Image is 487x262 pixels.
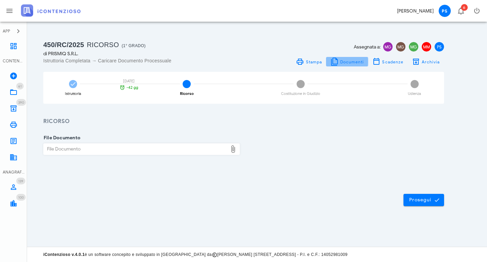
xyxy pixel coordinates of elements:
[326,57,368,66] button: Documenti
[340,59,364,64] span: Documenti
[180,92,194,96] div: Ricorso
[354,43,380,51] span: Assegnata a:
[408,57,444,66] button: Archivia
[382,59,403,64] span: Scadenze
[292,57,326,66] a: Stampa
[436,3,453,19] button: PS
[435,42,444,52] span: PS
[411,80,419,88] span: 4
[43,252,85,257] strong: iContenzioso v.4.0.1
[453,3,469,19] button: Distintivo
[183,80,191,88] span: 2
[368,57,408,66] button: Scadenze
[305,59,322,64] span: Stampa
[18,195,24,200] span: 100
[281,92,320,96] div: Costituzione in Giudizio
[439,5,451,17] span: PS
[409,42,418,52] span: MG
[122,43,146,48] span: (1° Grado)
[43,50,240,57] div: di PRISMIQ S.R.L.
[21,4,80,17] img: logo-text-2x.png
[3,169,24,175] div: ANAGRAFICA
[3,58,24,64] div: CONTENZIOSO
[383,42,393,52] span: MG
[87,41,119,48] span: Ricorso
[16,83,24,89] span: Distintivo
[421,59,440,64] span: Archivia
[18,84,22,88] span: 61
[422,42,431,52] span: MM
[16,194,26,201] span: Distintivo
[408,92,421,96] div: Udienza
[117,79,141,83] div: [DATE]
[16,99,26,106] span: Distintivo
[397,7,434,15] div: [PERSON_NAME]
[16,178,25,184] span: Distintivo
[297,80,305,88] span: 3
[43,117,444,126] h3: Ricorso
[65,92,81,96] div: Istruttoria
[18,100,24,105] span: 390
[403,194,444,206] button: Prosegui
[409,197,439,203] span: Prosegui
[396,42,405,52] span: MG
[43,41,84,48] span: 450/RC/2025
[18,179,23,183] span: 139
[461,4,468,11] span: Distintivo
[42,135,80,141] label: File Documento
[43,57,240,64] div: Istruttoria Completata → Caricare Documento Processuale
[44,144,228,155] div: File Documento
[126,86,138,89] span: -42 gg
